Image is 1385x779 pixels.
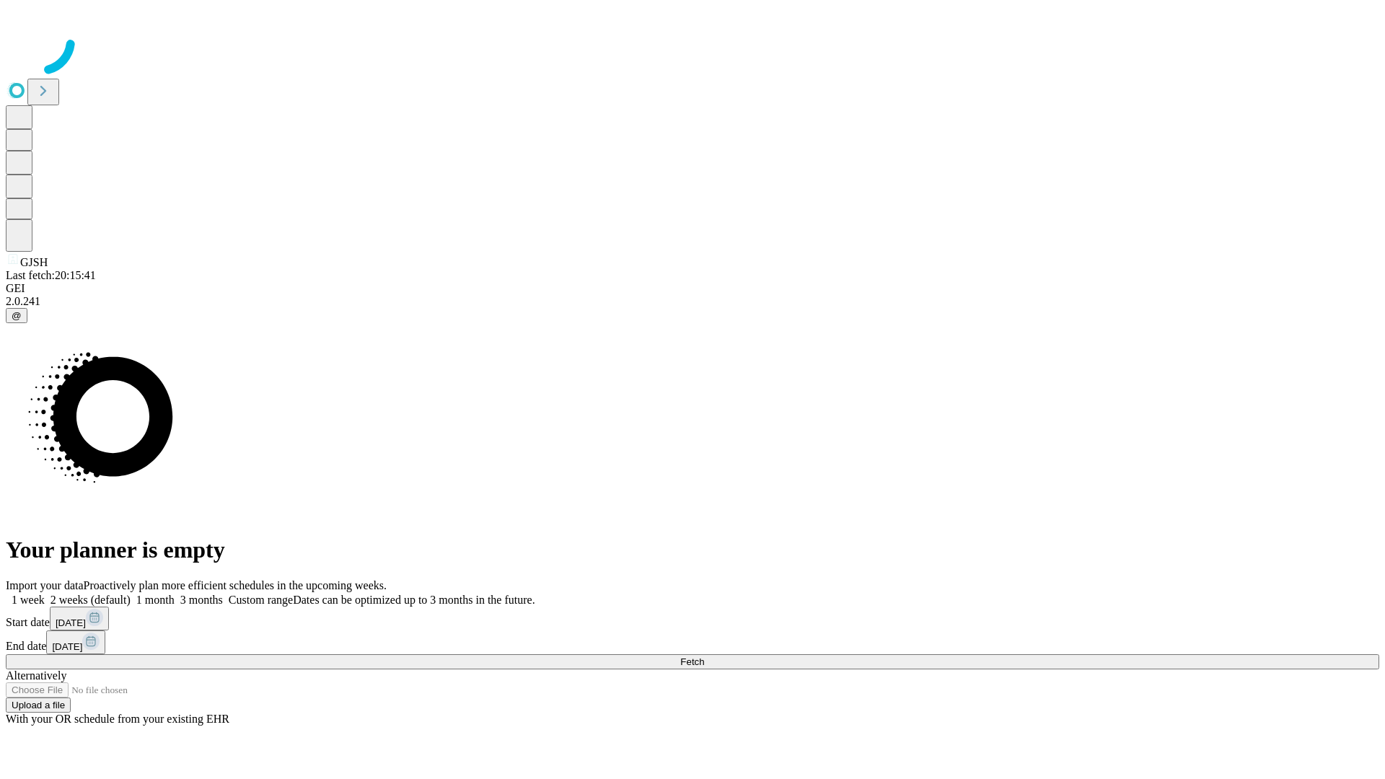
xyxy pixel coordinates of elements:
[229,594,293,606] span: Custom range
[20,256,48,268] span: GJSH
[6,579,84,591] span: Import your data
[50,594,131,606] span: 2 weeks (default)
[180,594,223,606] span: 3 months
[6,697,71,713] button: Upload a file
[6,269,96,281] span: Last fetch: 20:15:41
[50,607,109,630] button: [DATE]
[52,641,82,652] span: [DATE]
[6,630,1379,654] div: End date
[12,310,22,321] span: @
[12,594,45,606] span: 1 week
[6,713,229,725] span: With your OR schedule from your existing EHR
[6,295,1379,308] div: 2.0.241
[6,537,1379,563] h1: Your planner is empty
[84,579,387,591] span: Proactively plan more efficient schedules in the upcoming weeks.
[6,654,1379,669] button: Fetch
[680,656,704,667] span: Fetch
[136,594,175,606] span: 1 month
[293,594,535,606] span: Dates can be optimized up to 3 months in the future.
[6,308,27,323] button: @
[56,617,86,628] span: [DATE]
[46,630,105,654] button: [DATE]
[6,607,1379,630] div: Start date
[6,282,1379,295] div: GEI
[6,669,66,682] span: Alternatively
